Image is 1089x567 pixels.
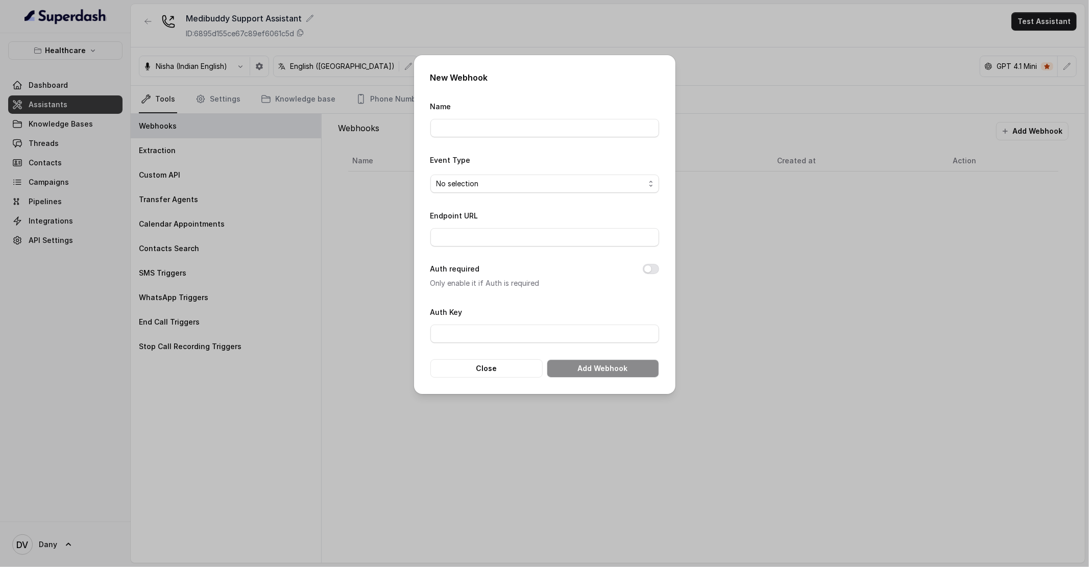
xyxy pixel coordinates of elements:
button: Add Webhook [547,359,659,378]
button: No selection [430,175,659,193]
p: Only enable it if Auth is required [430,277,626,289]
label: Name [430,102,451,111]
label: Auth required [430,263,480,275]
h2: New Webhook [430,71,659,84]
label: Auth Key [430,308,463,316]
label: Event Type [430,156,471,164]
button: Close [430,359,543,378]
label: Endpoint URL [430,211,478,220]
span: No selection [437,178,645,190]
